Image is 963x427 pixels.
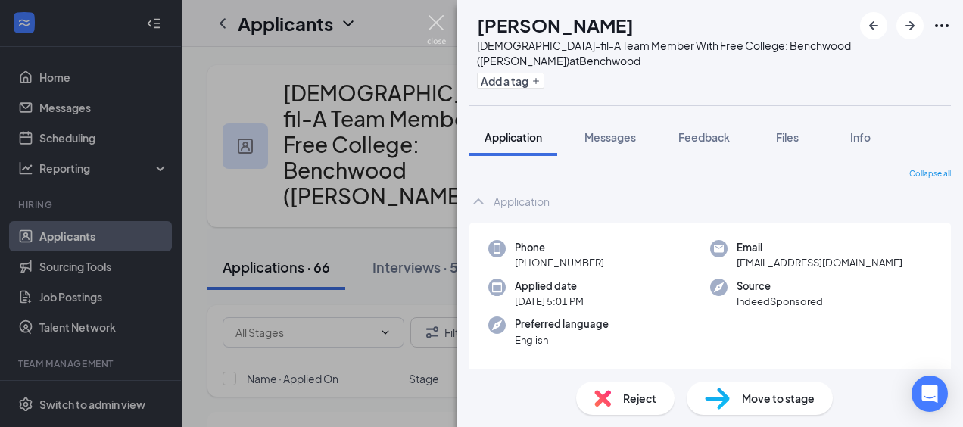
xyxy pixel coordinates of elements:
span: Source [737,279,823,294]
span: Application [485,130,542,144]
svg: Ellipses [933,17,951,35]
button: ArrowLeftNew [860,12,887,39]
div: [DEMOGRAPHIC_DATA]-fil-A Team Member With Free College: Benchwood ([PERSON_NAME]) at Benchwood [477,38,852,68]
span: [EMAIL_ADDRESS][DOMAIN_NAME] [737,255,902,270]
span: IndeedSponsored [737,294,823,309]
svg: ArrowRight [901,17,919,35]
div: Application [494,194,550,209]
svg: ArrowLeftNew [865,17,883,35]
span: Reject [623,390,656,407]
svg: ChevronUp [469,192,488,210]
span: [DATE] 5:01 PM [515,294,584,309]
h1: [PERSON_NAME] [477,12,634,38]
svg: Plus [531,76,541,86]
span: Info [850,130,871,144]
span: Preferred language [515,316,609,332]
button: PlusAdd a tag [477,73,544,89]
span: [PHONE_NUMBER] [515,255,604,270]
span: Email [737,240,902,255]
span: Move to stage [742,390,815,407]
span: Applied date [515,279,584,294]
span: Phone [515,240,604,255]
span: Collapse all [909,168,951,180]
span: Files [776,130,799,144]
span: Feedback [678,130,730,144]
span: English [515,332,609,348]
button: ArrowRight [896,12,924,39]
span: Messages [584,130,636,144]
div: Open Intercom Messenger [912,376,948,412]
